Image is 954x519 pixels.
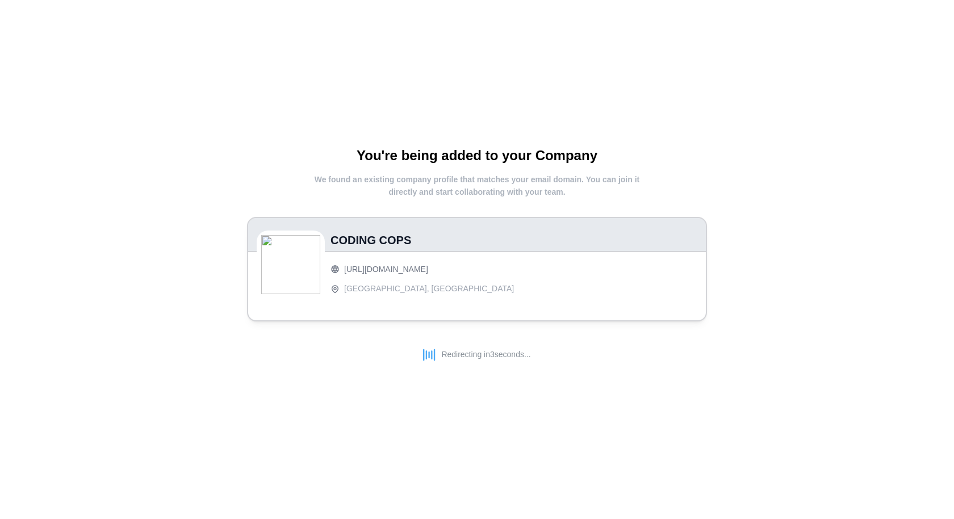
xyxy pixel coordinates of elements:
h3: CODING COPS [330,232,411,248]
h1: You're being added to your Company [221,147,733,164]
img: logo.png [257,231,325,299]
a: [URL][DOMAIN_NAME] [344,265,428,274]
div: We found an existing company profile that matches your email domain. You can join it directly and... [307,173,647,199]
div: Redirecting in 3 second s ... [441,349,530,361]
div: [GEOGRAPHIC_DATA], [GEOGRAPHIC_DATA] [344,283,514,295]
